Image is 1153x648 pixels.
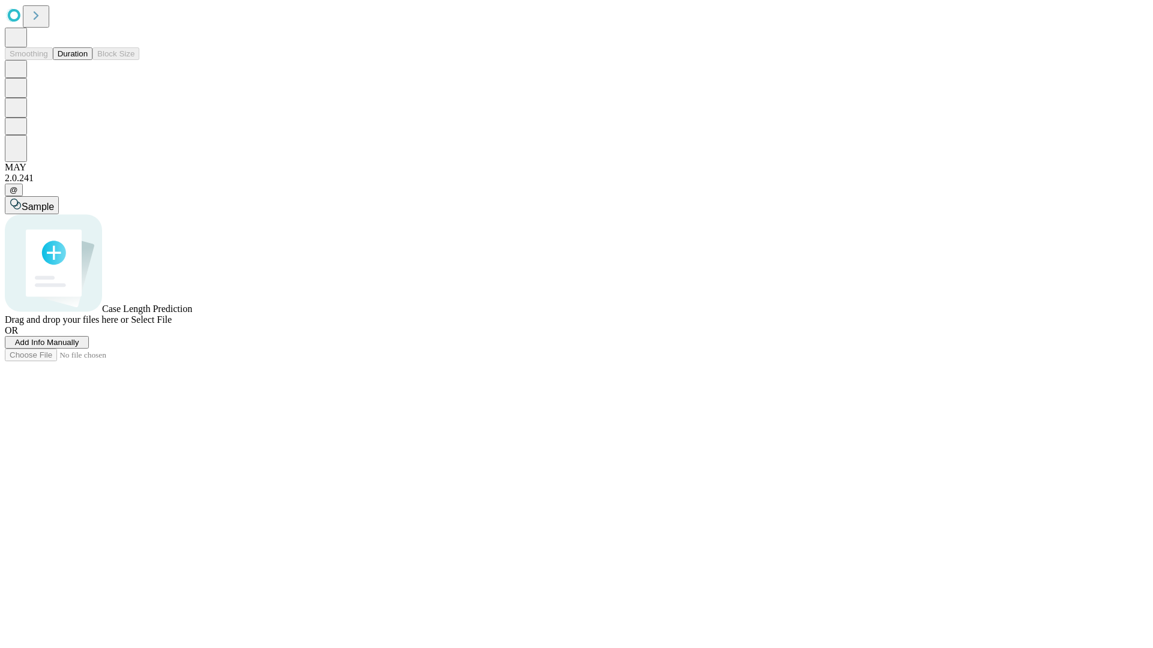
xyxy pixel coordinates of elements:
[5,162,1148,173] div: MAY
[5,47,53,60] button: Smoothing
[5,325,18,335] span: OR
[131,314,172,325] span: Select File
[15,338,79,347] span: Add Info Manually
[5,184,23,196] button: @
[5,173,1148,184] div: 2.0.241
[53,47,92,60] button: Duration
[5,196,59,214] button: Sample
[102,304,192,314] span: Case Length Prediction
[10,185,18,194] span: @
[92,47,139,60] button: Block Size
[22,202,54,212] span: Sample
[5,314,129,325] span: Drag and drop your files here or
[5,336,89,349] button: Add Info Manually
